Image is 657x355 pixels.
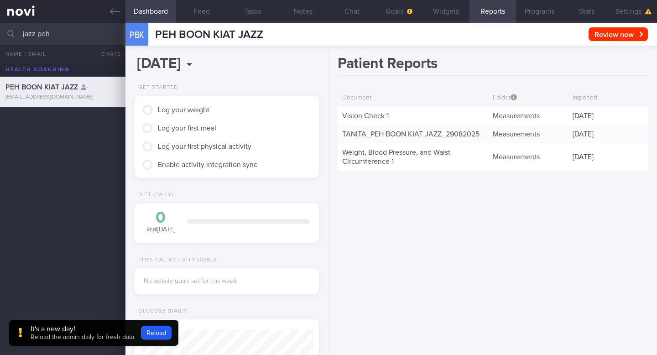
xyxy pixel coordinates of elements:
div: kcal [DATE] [144,210,178,234]
div: Physical Activity Goals [135,257,217,264]
button: Chats [89,45,125,63]
span: Reload the admin daily for fresh data [31,334,134,340]
a: TANITA_PEH BOON KIAT JAZZ_29082025 [342,131,480,138]
div: No activity goals set for this week [144,277,310,286]
div: Measurements [488,148,568,166]
div: 0 [144,210,178,226]
h1: Patient Reports [338,55,648,76]
div: Diet (Daily) [135,192,173,198]
div: PBK [123,17,151,52]
div: Document [338,89,488,107]
span: PEH BOON KIAT JAZZ [5,84,78,91]
button: Reload [141,326,172,339]
div: Folder [488,89,568,107]
div: Measurements [488,107,568,125]
div: [EMAIL_ADDRESS][DOMAIN_NAME] [5,94,120,101]
div: [DATE] [568,148,648,166]
a: Weight, Blood Pressure, and Waist Circumference 1 [342,149,450,165]
button: Review now [589,27,648,41]
div: Measurements [488,125,568,143]
div: It's a new day! [31,324,134,334]
a: Vision Check 1 [342,112,389,120]
div: Imported [568,89,648,107]
div: [DATE] [568,125,648,143]
span: PEH BOON KIAT JAZZ [155,29,263,40]
div: [DATE] [568,107,648,125]
div: Get Started [135,84,178,91]
div: Glucose (Daily) [135,308,188,315]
